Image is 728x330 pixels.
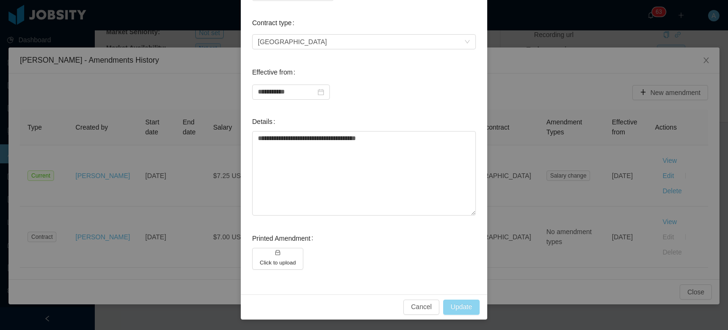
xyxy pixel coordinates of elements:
label: Printed Amendment [252,235,317,242]
button: Update [443,300,480,315]
div: USA [258,35,327,49]
h5: Click to upload [260,258,296,266]
i: icon: down [464,39,470,46]
label: Contract type [252,19,298,27]
span: icon: inboxClick to upload [252,258,306,266]
button: Cancel [403,300,439,315]
i: icon: calendar [318,89,324,95]
button: icon: inboxClick to upload [252,248,303,270]
textarea: Details [252,131,476,216]
label: Effective from [252,68,299,76]
label: Details [252,118,279,125]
